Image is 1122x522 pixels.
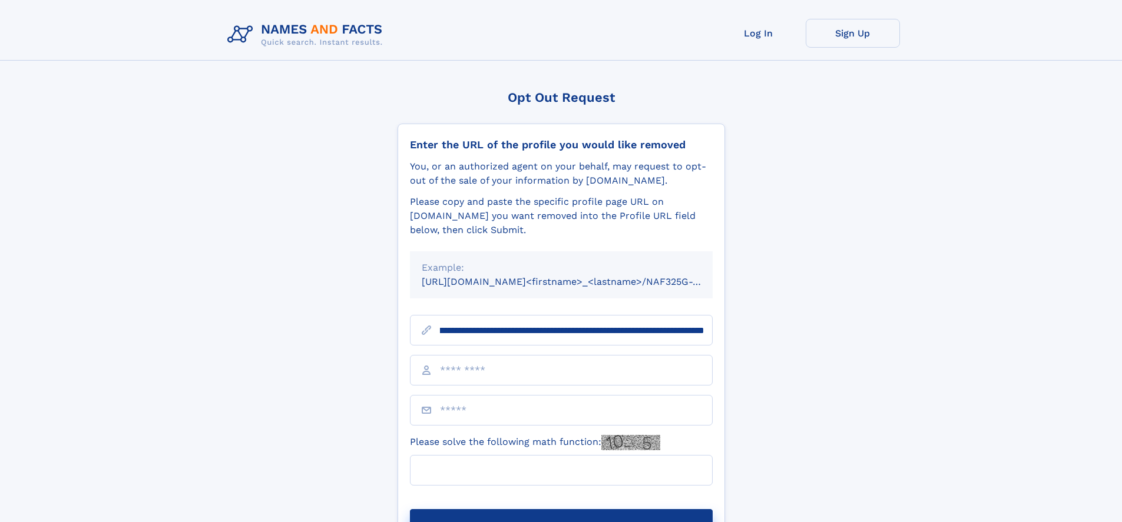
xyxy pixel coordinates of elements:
[398,90,725,105] div: Opt Out Request
[410,159,713,188] div: You, or an authorized agent on your behalf, may request to opt-out of the sale of your informatio...
[422,276,735,287] small: [URL][DOMAIN_NAME]<firstname>_<lastname>/NAF325G-xxxxxxxx
[711,19,806,48] a: Log In
[806,19,900,48] a: Sign Up
[223,19,392,51] img: Logo Names and Facts
[410,138,713,151] div: Enter the URL of the profile you would like removed
[410,435,660,450] label: Please solve the following math function:
[422,261,701,275] div: Example:
[410,195,713,237] div: Please copy and paste the specific profile page URL on [DOMAIN_NAME] you want removed into the Pr...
